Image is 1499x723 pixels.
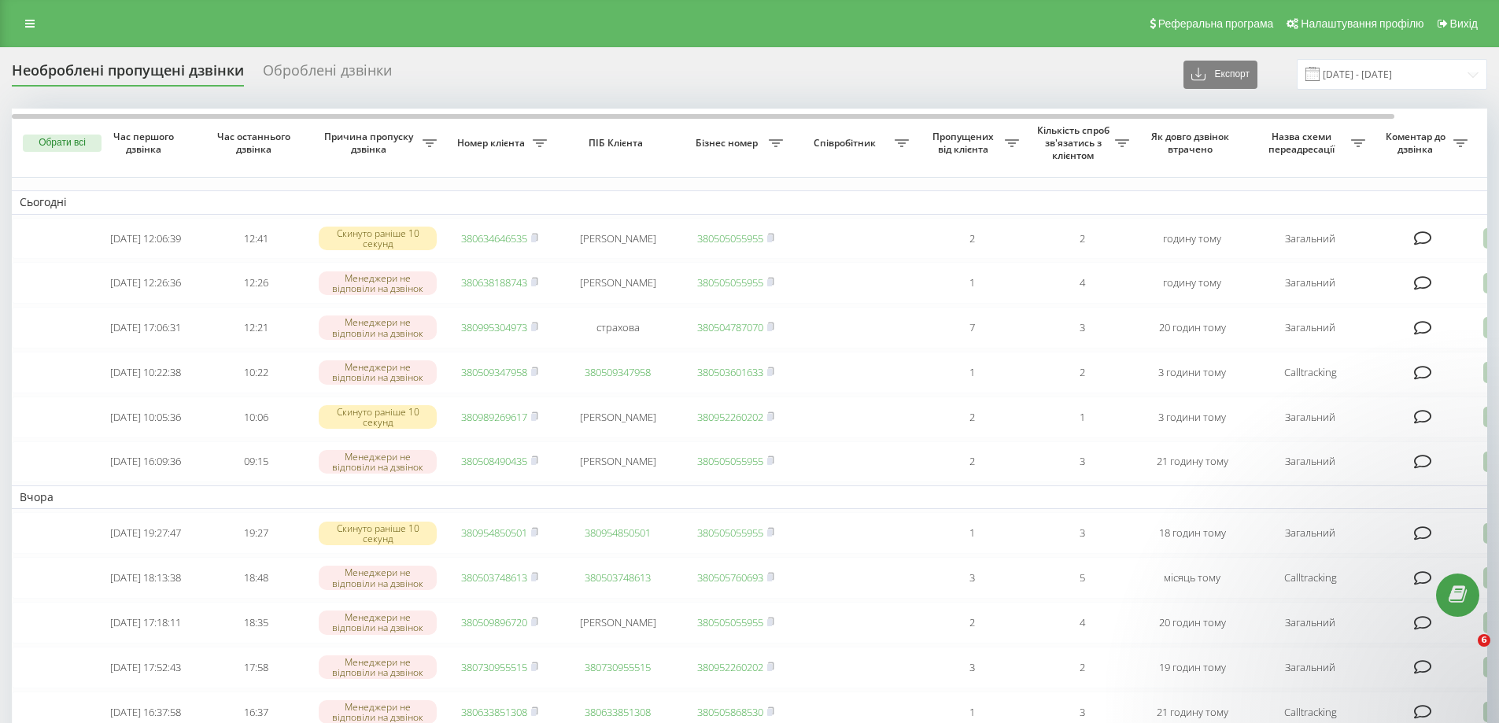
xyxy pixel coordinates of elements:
td: 2 [917,397,1027,438]
span: Коментар до дзвінка [1381,131,1453,155]
td: Загальний [1247,512,1373,554]
div: Менеджери не відповіли на дзвінок [319,610,437,634]
span: Налаштування профілю [1301,17,1423,30]
a: 380503748613 [585,570,651,585]
a: 380509347958 [461,365,527,379]
a: 380505055955 [697,231,763,245]
td: місяць тому [1137,557,1247,599]
td: 7 [917,307,1027,349]
td: 2 [917,441,1027,483]
td: 2 [1027,352,1137,393]
a: 380633851308 [461,705,527,719]
a: 380989269617 [461,410,527,424]
a: 380634646535 [461,231,527,245]
td: 3 години тому [1137,397,1247,438]
a: 380730955515 [461,660,527,674]
a: 380952260202 [697,410,763,424]
iframe: Intercom live chat [1445,634,1483,672]
td: 12:21 [201,307,311,349]
a: 380505055955 [697,275,763,290]
td: [DATE] 12:06:39 [90,218,201,260]
div: Менеджери не відповіли на дзвінок [319,271,437,295]
div: Скинуто раніше 10 секунд [319,522,437,545]
td: [DATE] 10:05:36 [90,397,201,438]
a: 380505055955 [697,454,763,468]
div: Оброблені дзвінки [263,62,392,87]
span: Як довго дзвінок втрачено [1150,131,1235,155]
button: Експорт [1183,61,1257,89]
td: 4 [1027,602,1137,644]
div: Менеджери не відповіли на дзвінок [319,566,437,589]
td: Загальний [1247,397,1373,438]
td: [DATE] 17:52:43 [90,647,201,688]
span: Пропущених від клієнта [925,131,1005,155]
div: Скинуто раніше 10 секунд [319,227,437,250]
td: [PERSON_NAME] [555,218,681,260]
div: Менеджери не відповіли на дзвінок [319,315,437,339]
button: Обрати всі [23,135,102,152]
td: [DATE] 12:26:36 [90,262,201,304]
td: [DATE] 10:22:38 [90,352,201,393]
a: 380505868530 [697,705,763,719]
td: 3 [1027,512,1137,554]
td: 2 [1027,218,1137,260]
a: 380509347958 [585,365,651,379]
span: Час першого дзвінка [103,131,188,155]
span: Співробітник [799,137,895,149]
td: 3 [1027,441,1137,483]
td: 2 [917,602,1027,644]
td: 21 годину тому [1137,441,1247,483]
td: Загальний [1247,262,1373,304]
td: 1 [917,262,1027,304]
td: 17:58 [201,647,311,688]
span: Номер клієнта [452,137,533,149]
a: 380995304973 [461,320,527,334]
td: 19:27 [201,512,311,554]
td: 1 [917,512,1027,554]
td: 3 години тому [1137,352,1247,393]
a: 380954850501 [461,526,527,540]
span: 6 [1478,634,1490,647]
a: 380633851308 [585,705,651,719]
td: 09:15 [201,441,311,483]
td: Загальний [1247,441,1373,483]
a: 380503601633 [697,365,763,379]
div: Необроблені пропущені дзвінки [12,62,244,87]
td: 5 [1027,557,1137,599]
td: 1 [1027,397,1137,438]
a: 380504787070 [697,320,763,334]
span: Реферальна програма [1158,17,1274,30]
td: [DATE] 19:27:47 [90,512,201,554]
td: 20 годин тому [1137,602,1247,644]
span: ПІБ Клієнта [568,137,667,149]
td: [PERSON_NAME] [555,262,681,304]
td: 10:22 [201,352,311,393]
a: 380508490435 [461,454,527,468]
td: страхова [555,307,681,349]
td: 12:26 [201,262,311,304]
td: [DATE] 17:06:31 [90,307,201,349]
div: Менеджери не відповіли на дзвінок [319,360,437,384]
td: [DATE] 17:18:11 [90,602,201,644]
div: Скинуто раніше 10 секунд [319,405,437,429]
td: 2 [1027,647,1137,688]
td: 18 годин тому [1137,512,1247,554]
span: Кількість спроб зв'язатись з клієнтом [1035,124,1115,161]
td: Calltracking [1247,352,1373,393]
td: 18:48 [201,557,311,599]
a: 380509896720 [461,615,527,629]
td: годину тому [1137,262,1247,304]
a: 380505055955 [697,615,763,629]
span: Бізнес номер [689,137,769,149]
td: годину тому [1137,218,1247,260]
td: 3 [917,557,1027,599]
td: [PERSON_NAME] [555,441,681,483]
div: Менеджери не відповіли на дзвінок [319,655,437,679]
span: Час останнього дзвінка [213,131,298,155]
span: Причина пропуску дзвінка [319,131,423,155]
a: 380730955515 [585,660,651,674]
a: 380954850501 [585,526,651,540]
td: 3 [1027,307,1137,349]
td: 12:41 [201,218,311,260]
td: 4 [1027,262,1137,304]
